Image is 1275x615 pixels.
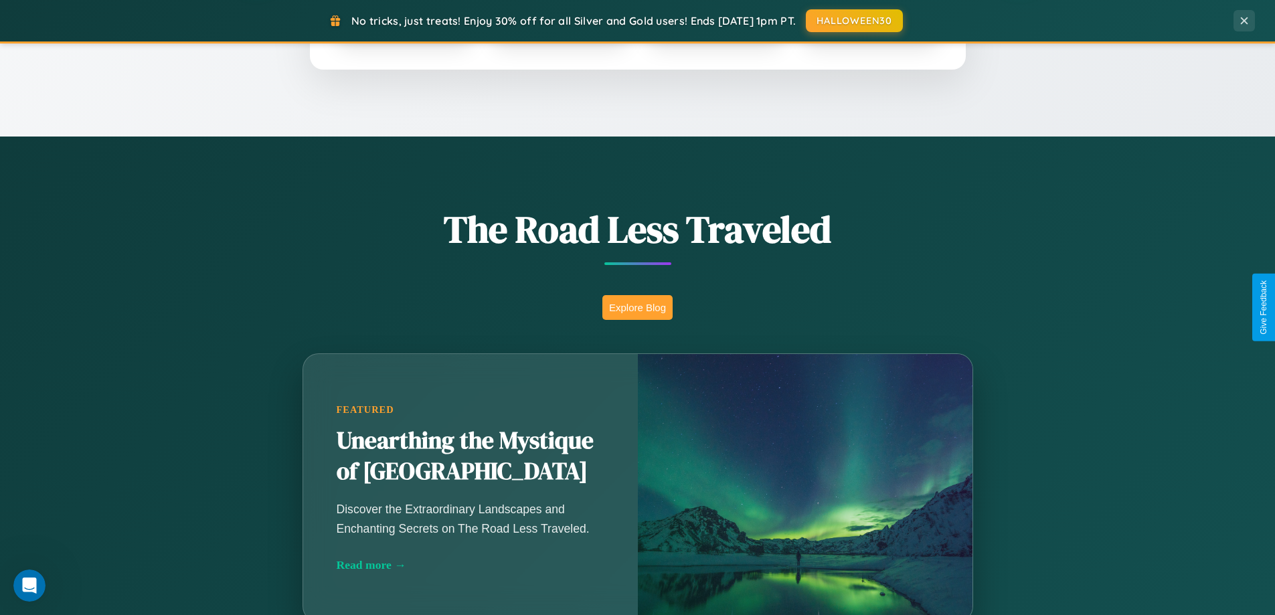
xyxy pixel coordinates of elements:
div: Read more → [337,558,604,572]
div: Featured [337,404,604,416]
div: Give Feedback [1259,280,1268,335]
button: HALLOWEEN30 [806,9,903,32]
button: Explore Blog [602,295,673,320]
span: No tricks, just treats! Enjoy 30% off for all Silver and Gold users! Ends [DATE] 1pm PT. [351,14,796,27]
p: Discover the Extraordinary Landscapes and Enchanting Secrets on The Road Less Traveled. [337,500,604,537]
h1: The Road Less Traveled [236,203,1039,255]
iframe: Intercom live chat [13,569,46,602]
h2: Unearthing the Mystique of [GEOGRAPHIC_DATA] [337,426,604,487]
